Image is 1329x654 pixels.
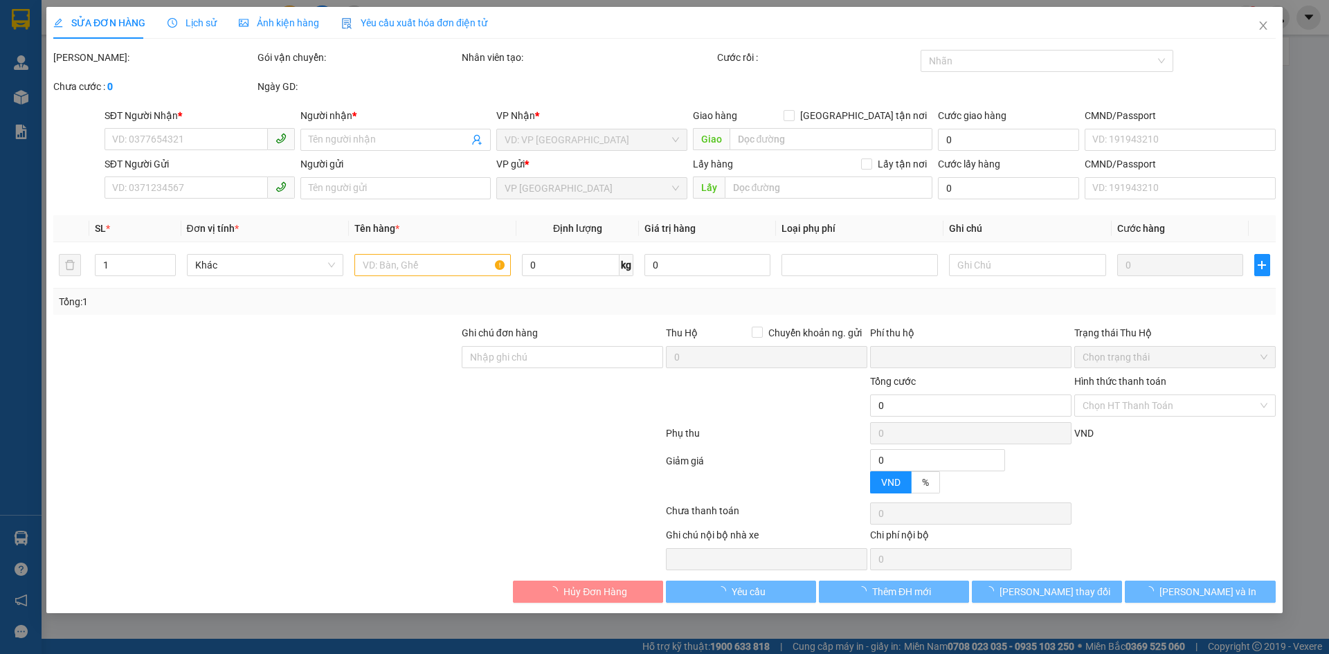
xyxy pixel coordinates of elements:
[300,156,491,172] div: Người gửi
[1258,20,1269,31] span: close
[938,177,1079,199] input: Cước lấy hàng
[1117,254,1243,276] input: 0
[870,325,1072,346] div: Phí thu hộ
[1159,584,1256,599] span: [PERSON_NAME] và In
[938,129,1079,151] input: Cước giao hàng
[563,584,627,599] span: Hủy Đơn Hàng
[548,586,563,596] span: loading
[107,81,113,92] b: 0
[462,346,663,368] input: Ghi chú đơn hàng
[1000,584,1110,599] span: [PERSON_NAME] thay đổi
[59,254,81,276] button: delete
[1125,581,1276,603] button: [PERSON_NAME] và In
[922,477,929,488] span: %
[275,133,287,144] span: phone
[239,17,319,28] span: Ảnh kiện hàng
[870,527,1072,548] div: Chi phí nội bộ
[53,79,255,94] div: Chưa cước :
[105,156,295,172] div: SĐT Người Gửi
[693,176,725,199] span: Lấy
[944,215,1112,242] th: Ghi chú
[716,586,732,596] span: loading
[239,18,248,28] span: picture
[693,110,737,121] span: Giao hàng
[354,223,399,234] span: Tên hàng
[1144,586,1159,596] span: loading
[693,158,733,170] span: Lấy hàng
[938,158,1000,170] label: Cước lấy hàng
[497,156,687,172] div: VP gửi
[59,294,513,309] div: Tổng: 1
[300,108,491,123] div: Người nhận
[275,181,287,192] span: phone
[1255,260,1269,271] span: plus
[666,581,816,603] button: Yêu cầu
[872,156,932,172] span: Lấy tận nơi
[1085,108,1275,123] div: CMND/Passport
[620,254,633,276] span: kg
[472,134,483,145] span: user-add
[257,79,459,94] div: Ngày GD:
[1074,428,1094,439] span: VND
[257,50,459,65] div: Gói vận chuyển:
[664,453,869,500] div: Giảm giá
[644,223,696,234] span: Giá trị hàng
[1074,376,1166,387] label: Hình thức thanh toán
[195,255,335,275] span: Khác
[505,178,679,199] span: VP Đà Lạt
[497,110,536,121] span: VP Nhận
[819,581,969,603] button: Thêm ĐH mới
[950,254,1106,276] input: Ghi Chú
[872,584,931,599] span: Thêm ĐH mới
[53,18,63,28] span: edit
[938,110,1006,121] label: Cước giao hàng
[168,18,177,28] span: clock-circle
[341,17,487,28] span: Yêu cầu xuất hóa đơn điện tử
[105,108,295,123] div: SĐT Người Nhận
[53,17,145,28] span: SỬA ĐƠN HÀNG
[776,215,943,242] th: Loại phụ phí
[1074,325,1276,340] div: Trạng thái Thu Hộ
[1254,254,1269,276] button: plus
[693,128,730,150] span: Giao
[972,581,1122,603] button: [PERSON_NAME] thay đổi
[168,17,217,28] span: Lịch sử
[341,18,352,29] img: icon
[666,327,698,338] span: Thu Hộ
[513,581,663,603] button: Hủy Đơn Hàng
[53,50,255,65] div: [PERSON_NAME]:
[870,376,916,387] span: Tổng cước
[1117,223,1165,234] span: Cước hàng
[1085,156,1275,172] div: CMND/Passport
[795,108,932,123] span: [GEOGRAPHIC_DATA] tận nơi
[664,503,869,527] div: Chưa thanh toán
[666,527,867,548] div: Ghi chú nội bộ nhà xe
[857,586,872,596] span: loading
[553,223,602,234] span: Định lượng
[354,254,511,276] input: VD: Bàn, Ghế
[763,325,867,340] span: Chuyển khoản ng. gửi
[187,223,239,234] span: Đơn vị tính
[96,223,107,234] span: SL
[717,50,919,65] div: Cước rồi :
[462,327,538,338] label: Ghi chú đơn hàng
[732,584,766,599] span: Yêu cầu
[1244,7,1283,46] button: Close
[984,586,1000,596] span: loading
[881,477,901,488] span: VND
[664,426,869,450] div: Phụ thu
[1083,347,1267,367] span: Chọn trạng thái
[462,50,714,65] div: Nhân viên tạo:
[725,176,932,199] input: Dọc đường
[730,128,932,150] input: Dọc đường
